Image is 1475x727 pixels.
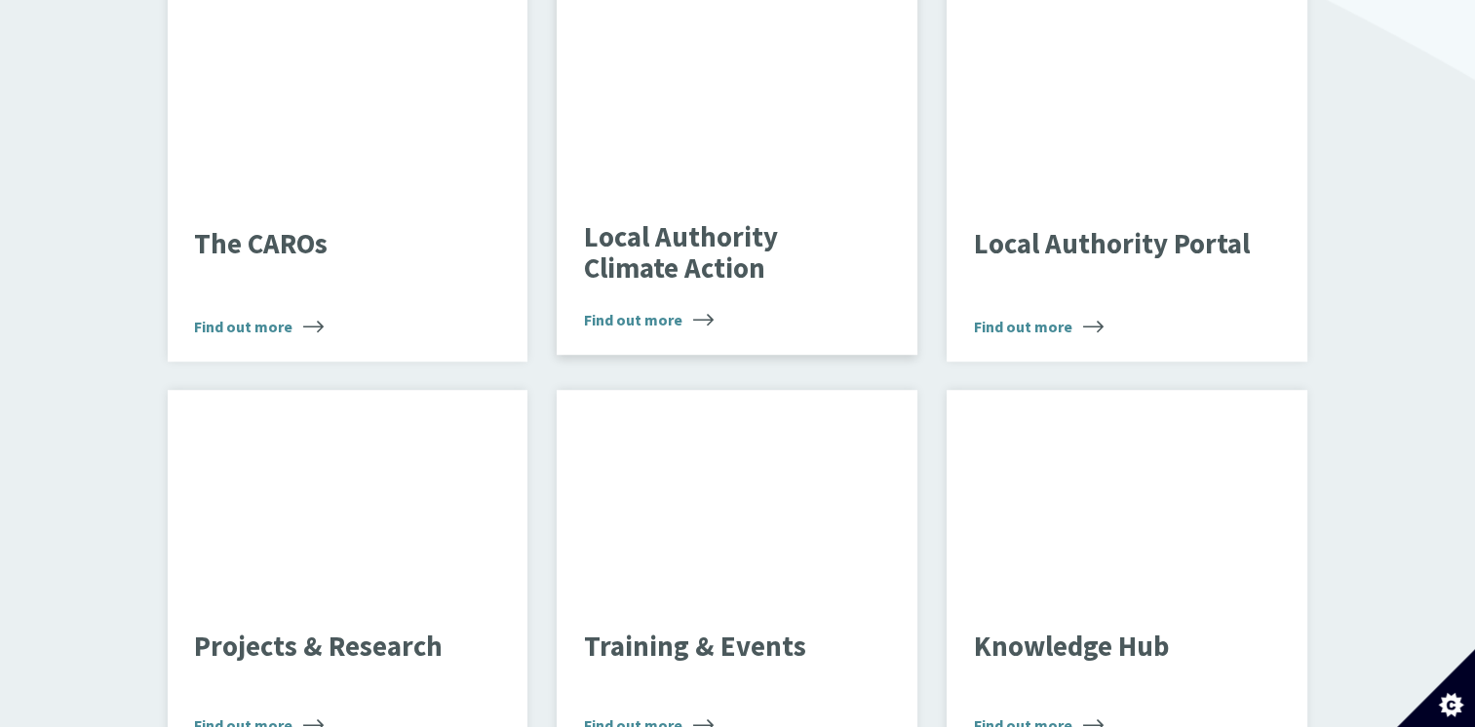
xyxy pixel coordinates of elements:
p: The CAROs [194,229,471,260]
p: Local Authority Portal [974,229,1251,260]
button: Set cookie preferences [1397,649,1475,727]
span: Find out more [194,315,324,338]
p: Training & Events [584,631,861,663]
p: Projects & Research [194,631,471,663]
span: Find out more [974,315,1104,338]
p: Local Authority Climate Action [584,222,861,284]
span: Find out more [584,308,714,331]
p: Knowledge Hub [974,631,1251,663]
